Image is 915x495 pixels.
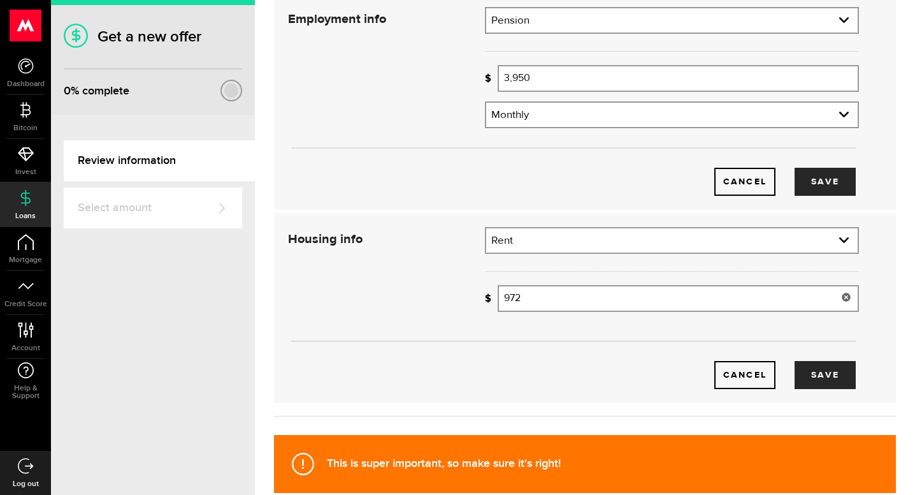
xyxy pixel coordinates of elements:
[64,188,242,228] a: Select amount
[714,168,775,196] button: Cancel
[288,233,363,246] strong: Housing info
[10,5,48,43] button: Open LiveChat chat widget
[64,80,129,103] div: % complete
[795,168,856,196] button: Save
[795,361,856,389] button: Save
[714,361,775,389] a: Cancel
[327,457,561,470] strong: This is super important, so make sure it's right!
[64,140,255,181] a: Review information
[486,8,858,33] a: expand select
[64,27,242,46] h1: Get a new offer
[486,228,858,253] a: expand select
[288,13,386,26] strong: Employment info
[64,84,71,98] span: 0
[486,103,858,127] a: expand select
